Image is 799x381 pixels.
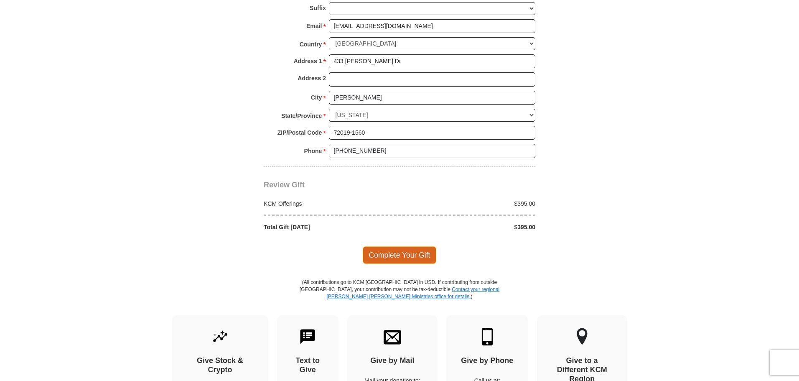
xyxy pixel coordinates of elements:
img: other-region [576,328,588,345]
img: text-to-give.svg [299,328,316,345]
strong: ZIP/Postal Code [277,127,322,138]
strong: Email [306,20,322,32]
h4: Give by Mail [362,356,423,366]
span: Review Gift [264,181,305,189]
img: envelope.svg [384,328,401,345]
span: Complete Your Gift [363,246,437,264]
h4: Give by Phone [461,356,514,366]
div: $395.00 [399,223,540,231]
div: KCM Offerings [260,199,400,208]
strong: State/Province [281,110,322,122]
img: give-by-stock.svg [211,328,229,345]
p: (All contributions go to KCM [GEOGRAPHIC_DATA] in USD. If contributing from outside [GEOGRAPHIC_D... [299,279,500,315]
strong: Suffix [310,2,326,14]
div: $395.00 [399,199,540,208]
strong: Address 1 [294,55,322,67]
h4: Text to Give [292,356,324,374]
img: mobile.svg [478,328,496,345]
strong: City [311,92,322,103]
strong: Country [300,38,322,50]
strong: Phone [304,145,322,157]
div: Total Gift [DATE] [260,223,400,231]
strong: Address 2 [298,72,326,84]
h4: Give Stock & Crypto [187,356,254,374]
